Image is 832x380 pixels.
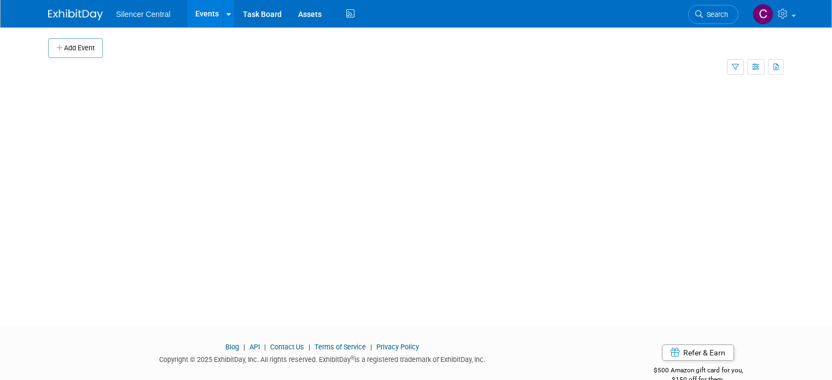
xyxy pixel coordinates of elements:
[688,5,738,24] a: Search
[116,10,171,19] span: Silencer Central
[241,343,248,351] span: |
[315,343,366,351] a: Terms of Service
[48,352,596,365] div: Copyright © 2025 ExhibitDay, Inc. All rights reserved. ExhibitDay is a registered trademark of Ex...
[249,343,260,351] a: API
[703,10,728,19] span: Search
[753,4,773,25] img: Cade Cox
[270,343,304,351] a: Contact Us
[368,343,375,351] span: |
[306,343,313,351] span: |
[225,343,239,351] a: Blog
[48,38,103,58] button: Add Event
[261,343,269,351] span: |
[662,344,734,361] a: Refer & Earn
[48,9,103,20] img: ExhibitDay
[376,343,419,351] a: Privacy Policy
[351,355,354,361] sup: ®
